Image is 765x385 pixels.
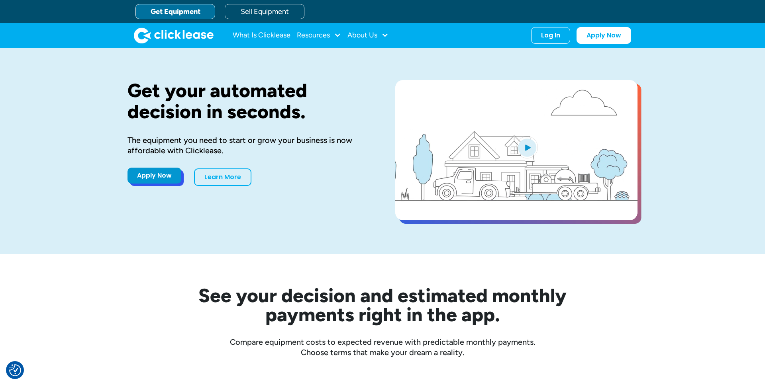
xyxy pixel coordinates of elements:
[134,27,214,43] a: home
[135,4,215,19] a: Get Equipment
[541,31,560,39] div: Log In
[516,136,538,158] img: Blue play button logo on a light blue circular background
[9,364,21,376] button: Consent Preferences
[233,27,290,43] a: What Is Clicklease
[395,80,637,220] a: open lightbox
[127,135,370,156] div: The equipment you need to start or grow your business is now affordable with Clicklease.
[159,286,606,324] h2: See your decision and estimated monthly payments right in the app.
[127,80,370,122] h1: Get your automated decision in seconds.
[577,27,631,44] a: Apply Now
[347,27,388,43] div: About Us
[225,4,304,19] a: Sell Equipment
[127,337,637,358] div: Compare equipment costs to expected revenue with predictable monthly payments. Choose terms that ...
[127,168,181,184] a: Apply Now
[297,27,341,43] div: Resources
[194,168,251,186] a: Learn More
[134,27,214,43] img: Clicklease logo
[9,364,21,376] img: Revisit consent button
